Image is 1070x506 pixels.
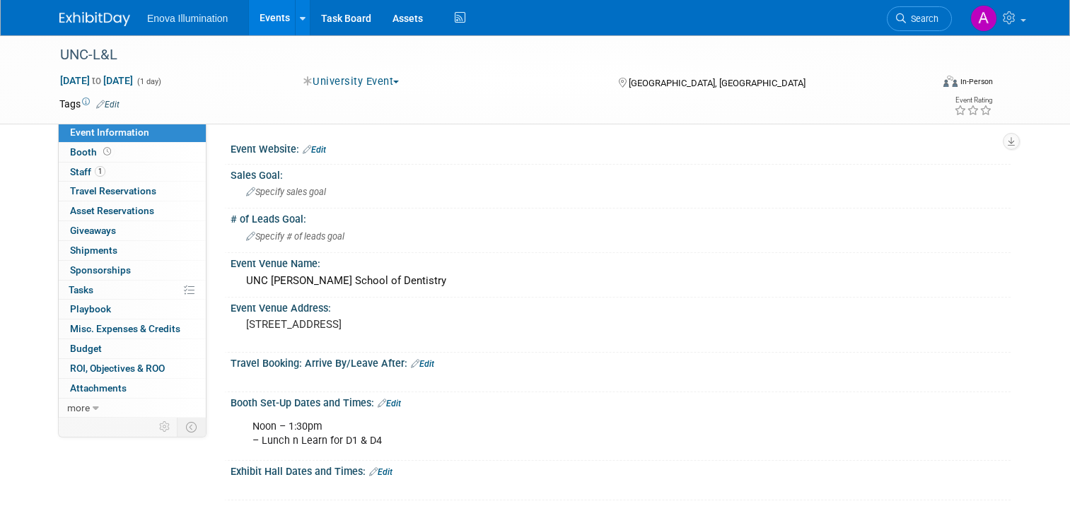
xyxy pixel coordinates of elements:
[59,300,206,319] a: Playbook
[954,97,992,104] div: Event Rating
[369,467,392,477] a: Edit
[960,76,993,87] div: In-Person
[59,241,206,260] a: Shipments
[59,123,206,142] a: Event Information
[243,413,859,455] div: Noon – 1:30pm – Lunch n Learn for D1 & D4
[178,418,207,436] td: Toggle Event Tabs
[231,139,1011,157] div: Event Website:
[96,100,120,110] a: Edit
[887,6,952,31] a: Search
[70,166,105,177] span: Staff
[67,402,90,413] span: more
[246,231,344,242] span: Specify # of leads goal
[70,185,156,196] span: Travel Reservations
[59,379,206,398] a: Attachments
[906,13,938,24] span: Search
[59,399,206,418] a: more
[153,418,178,436] td: Personalize Event Tab Strip
[70,146,114,158] span: Booth
[70,245,117,256] span: Shipments
[147,13,228,24] span: Enova Illumination
[855,73,993,95] div: Event Format
[943,76,958,87] img: Format-Inperson.png
[246,318,540,331] pre: [STREET_ADDRESS]
[69,284,93,295] span: Tasks
[59,281,206,300] a: Tasks
[70,363,165,374] span: ROI, Objectives & ROO
[70,264,131,276] span: Sponsorships
[59,182,206,201] a: Travel Reservations
[136,77,161,86] span: (1 day)
[70,303,111,314] span: Playbook
[303,145,326,155] a: Edit
[629,78,806,88] span: [GEOGRAPHIC_DATA], [GEOGRAPHIC_DATA]
[59,319,206,339] a: Misc. Expenses & Credits
[59,221,206,240] a: Giveaways
[100,146,114,157] span: Booth not reserved yet
[298,74,405,89] button: University Event
[411,359,434,369] a: Edit
[70,382,127,394] span: Attachments
[70,205,154,216] span: Asset Reservations
[231,208,1011,226] div: # of Leads Goal:
[59,201,206,220] a: Asset Reservations
[55,42,914,68] div: UNC-L&L
[241,270,1000,292] div: UNC [PERSON_NAME] School of Dentistry
[95,166,105,177] span: 1
[70,126,149,138] span: Event Information
[378,399,401,408] a: Edit
[59,12,130,26] img: ExhibitDay
[59,261,206,280] a: Sponsorships
[70,225,116,236] span: Giveaways
[231,165,1011,182] div: Sales Goal:
[59,74,134,87] span: [DATE] [DATE]
[70,323,180,334] span: Misc. Expenses & Credits
[59,97,120,111] td: Tags
[231,461,1011,479] div: Exhibit Hall Dates and Times:
[59,143,206,162] a: Booth
[970,5,997,32] img: Andrea Miller
[246,187,326,197] span: Specify sales goal
[59,339,206,358] a: Budget
[90,75,103,86] span: to
[231,253,1011,271] div: Event Venue Name:
[231,392,1011,411] div: Booth Set-Up Dates and Times:
[59,163,206,182] a: Staff1
[59,359,206,378] a: ROI, Objectives & ROO
[231,298,1011,315] div: Event Venue Address:
[231,353,1011,371] div: Travel Booking: Arrive By/Leave After:
[70,343,102,354] span: Budget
